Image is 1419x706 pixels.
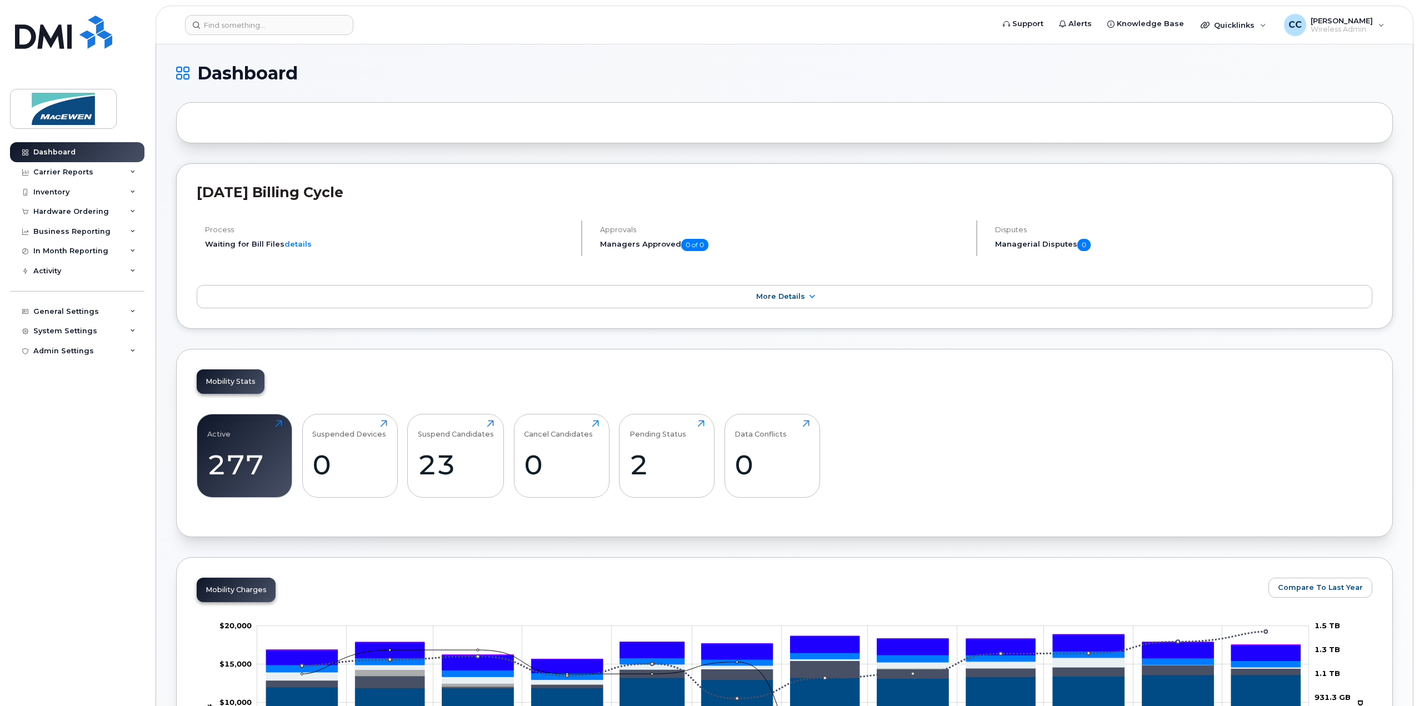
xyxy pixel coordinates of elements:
[735,420,810,491] a: Data Conflicts0
[1268,578,1372,598] button: Compare To Last Year
[207,420,231,438] div: Active
[266,651,1300,679] g: Features
[207,448,282,481] div: 277
[219,621,252,630] g: $0
[1278,582,1363,593] span: Compare To Last Year
[418,448,494,481] div: 23
[681,239,708,251] span: 0 of 0
[995,239,1372,251] h5: Managerial Disputes
[1315,669,1340,678] tspan: 1.1 TB
[524,448,599,481] div: 0
[1315,645,1340,654] tspan: 1.3 TB
[735,420,787,438] div: Data Conflicts
[266,660,1300,688] g: Roaming
[219,621,252,630] tspan: $20,000
[197,184,1372,201] h2: [DATE] Billing Cycle
[629,420,686,438] div: Pending Status
[312,448,387,481] div: 0
[524,420,593,438] div: Cancel Candidates
[600,239,967,251] h5: Managers Approved
[284,239,312,248] a: details
[756,292,805,301] span: More Details
[418,420,494,491] a: Suspend Candidates23
[205,226,572,234] h4: Process
[524,420,599,491] a: Cancel Candidates0
[207,420,282,491] a: Active277
[312,420,387,491] a: Suspended Devices0
[1315,621,1340,630] tspan: 1.5 TB
[1315,693,1351,702] tspan: 931.3 GB
[418,420,494,438] div: Suspend Candidates
[629,420,704,491] a: Pending Status2
[995,226,1372,234] h4: Disputes
[205,239,572,249] li: Waiting for Bill Files
[735,448,810,481] div: 0
[219,659,252,668] g: $0
[197,65,298,82] span: Dashboard
[629,448,704,481] div: 2
[219,659,252,668] tspan: $15,000
[312,420,386,438] div: Suspended Devices
[1077,239,1091,251] span: 0
[266,634,1300,673] g: HST
[600,226,967,234] h4: Approvals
